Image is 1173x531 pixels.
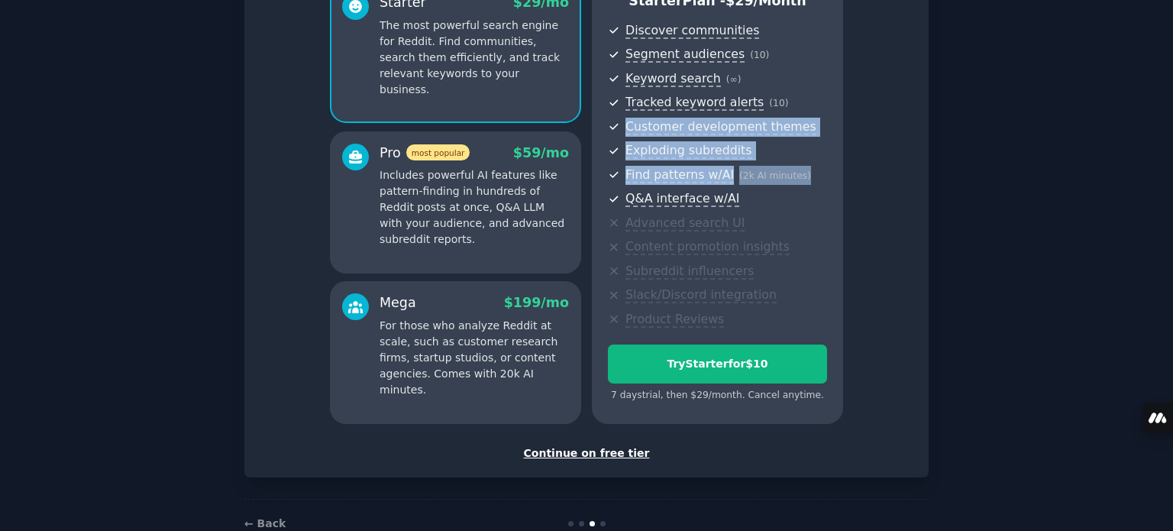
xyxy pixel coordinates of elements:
[769,98,788,108] span: ( 10 )
[625,119,816,135] span: Customer development themes
[625,23,759,39] span: Discover communities
[380,293,416,312] div: Mega
[608,345,827,384] button: TryStarterfor$10
[625,143,751,159] span: Exploding subreddits
[625,239,790,255] span: Content promotion insights
[406,144,470,160] span: most popular
[608,389,827,403] div: 7 days trial, then $ 29 /month . Cancel anytime.
[513,145,569,160] span: $ 59 /mo
[625,312,724,328] span: Product Reviews
[625,71,721,87] span: Keyword search
[380,318,569,398] p: For those who analyze Reddit at scale, such as customer research firms, startup studios, or conte...
[260,445,913,461] div: Continue on free tier
[726,74,742,85] span: ( ∞ )
[750,50,769,60] span: ( 10 )
[625,47,745,63] span: Segment audiences
[380,18,569,98] p: The most powerful search engine for Reddit. Find communities, search them efficiently, and track ...
[625,167,734,183] span: Find patterns w/AI
[625,287,777,303] span: Slack/Discord integration
[609,356,826,372] div: Try Starter for $10
[380,167,569,248] p: Includes powerful AI features like pattern-finding in hundreds of Reddit posts at once, Q&A LLM w...
[244,517,286,529] a: ← Back
[625,95,764,111] span: Tracked keyword alerts
[625,264,754,280] span: Subreddit influencers
[380,144,470,163] div: Pro
[504,295,569,310] span: $ 199 /mo
[739,170,811,181] span: ( 2k AI minutes )
[625,215,745,232] span: Advanced search UI
[625,191,739,207] span: Q&A interface w/AI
